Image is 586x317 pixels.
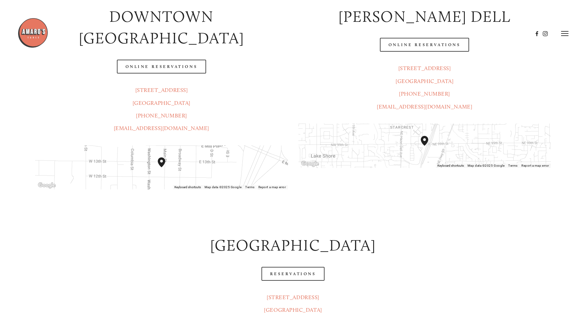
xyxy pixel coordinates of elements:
img: Google [300,160,320,168]
a: [PHONE_NUMBER] [399,90,450,97]
a: [STREET_ADDRESS] [135,87,188,93]
a: [GEOGRAPHIC_DATA] [396,78,453,85]
a: [PHONE_NUMBER] [136,112,187,119]
div: Amaro's Table 816 Northeast 98th Circle Vancouver, WA, 98665, United States [421,136,436,156]
a: Reservations [261,267,325,281]
img: Google [37,181,57,189]
button: Keyboard shortcuts [174,185,201,189]
a: Report a map error [521,164,549,167]
div: Amaro's Table 1220 Main Street vancouver, United States [158,157,173,177]
a: Open this area in Google Maps (opens a new window) [37,181,57,189]
a: [GEOGRAPHIC_DATA] [133,100,190,106]
img: Amaro's Table [18,18,48,48]
span: Map data ©2025 Google [205,185,241,189]
a: [EMAIL_ADDRESS][DOMAIN_NAME] [114,125,209,132]
a: Terms [508,164,518,167]
span: Map data ©2025 Google [468,164,504,167]
a: Terms [245,185,255,189]
a: [STREET_ADDRESS][GEOGRAPHIC_DATA] [264,294,322,313]
a: Open this area in Google Maps (opens a new window) [300,160,320,168]
a: [STREET_ADDRESS] [398,65,451,72]
a: [EMAIL_ADDRESS][DOMAIN_NAME] [377,103,472,110]
button: Keyboard shortcuts [437,164,464,168]
a: Report a map error [258,185,286,189]
h2: [GEOGRAPHIC_DATA] [35,235,551,256]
